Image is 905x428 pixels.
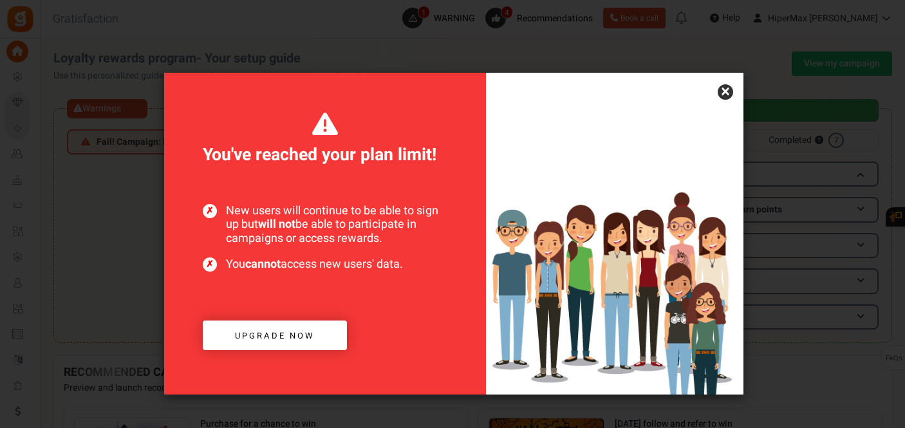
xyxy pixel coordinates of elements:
[258,216,295,233] b: will not
[245,256,281,273] b: cannot
[235,330,315,342] span: Upgrade now
[203,204,447,246] span: New users will continue to be able to sign up but be able to participate in campaigns or access r...
[718,84,733,100] a: ×
[203,257,447,272] span: You access new users' data.
[203,321,347,351] a: Upgrade now
[486,137,743,395] img: Increased users
[203,111,447,168] span: You've reached your plan limit!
